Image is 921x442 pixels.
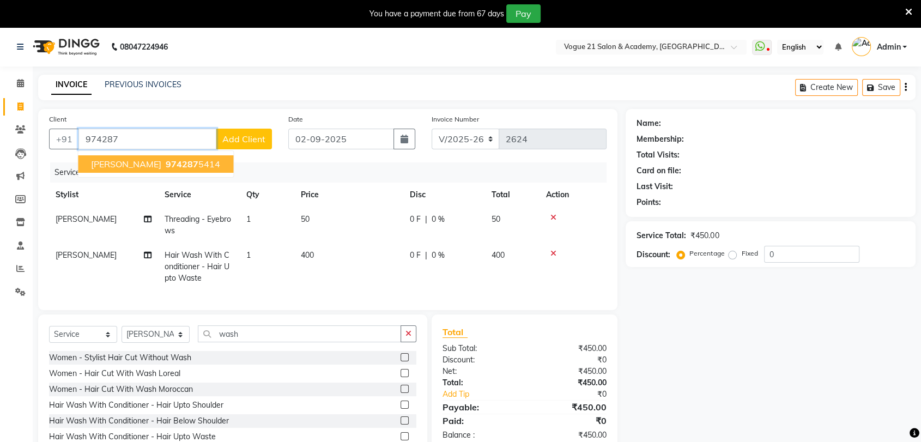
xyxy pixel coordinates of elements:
[443,326,468,338] span: Total
[91,159,161,169] span: [PERSON_NAME]
[246,214,251,224] span: 1
[525,429,615,441] div: ₹450.00
[525,343,615,354] div: ₹450.00
[637,230,686,241] div: Service Total:
[485,183,540,207] th: Total
[741,249,758,258] label: Fixed
[637,165,681,177] div: Card on file:
[434,389,540,400] a: Add Tip
[434,366,525,377] div: Net:
[56,214,117,224] span: [PERSON_NAME]
[540,183,607,207] th: Action
[690,230,719,241] div: ₹450.00
[216,129,272,149] button: Add Client
[637,118,661,129] div: Name:
[525,366,615,377] div: ₹450.00
[78,129,216,149] input: Search by Name/Mobile/Email/Code
[434,401,525,414] div: Payable:
[246,250,251,260] span: 1
[434,429,525,441] div: Balance :
[525,401,615,414] div: ₹450.00
[165,250,229,283] span: Hair Wash With Conditioner - Hair Upto Waste
[120,32,168,62] b: 08047224946
[403,183,485,207] th: Disc
[525,354,615,366] div: ₹0
[240,183,294,207] th: Qty
[525,414,615,427] div: ₹0
[525,377,615,389] div: ₹450.00
[852,37,871,56] img: Admin
[158,183,240,207] th: Service
[49,399,223,411] div: Hair Wash With Conditioner - Hair Upto Shoulder
[637,181,673,192] div: Last Visit:
[301,250,314,260] span: 400
[165,214,231,235] span: Threading - Eyebrows
[410,214,421,225] span: 0 F
[198,325,401,342] input: Search or Scan
[434,354,525,366] div: Discount:
[222,134,265,144] span: Add Client
[434,343,525,354] div: Sub Total:
[425,214,427,225] span: |
[288,114,303,124] label: Date
[434,414,525,427] div: Paid:
[432,114,479,124] label: Invoice Number
[49,415,229,427] div: Hair Wash With Conditioner - Hair Below Shoulder
[49,368,180,379] div: Women - Hair Cut With Wash Loreal
[49,129,80,149] button: +91
[637,197,661,208] div: Points:
[540,389,615,400] div: ₹0
[28,32,102,62] img: logo
[166,159,198,169] span: 974287
[689,249,724,258] label: Percentage
[637,249,670,261] div: Discount:
[49,384,193,395] div: Women - Hair Cut With Wash Moroccan
[49,114,66,124] label: Client
[506,4,541,23] button: Pay
[50,162,615,183] div: Services
[434,377,525,389] div: Total:
[492,214,500,224] span: 50
[51,75,92,95] a: INVOICE
[795,79,858,96] button: Create New
[862,79,900,96] button: Save
[432,250,445,261] span: 0 %
[637,149,680,161] div: Total Visits:
[425,250,427,261] span: |
[301,214,310,224] span: 50
[49,352,191,364] div: Women - Stylist Hair Cut Without Wash
[637,134,684,145] div: Membership:
[492,250,505,260] span: 400
[163,159,220,169] ngb-highlight: 5414
[105,80,181,89] a: PREVIOUS INVOICES
[49,183,158,207] th: Stylist
[56,250,117,260] span: [PERSON_NAME]
[294,183,403,207] th: Price
[432,214,445,225] span: 0 %
[876,41,900,53] span: Admin
[410,250,421,261] span: 0 F
[369,8,504,20] div: You have a payment due from 67 days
